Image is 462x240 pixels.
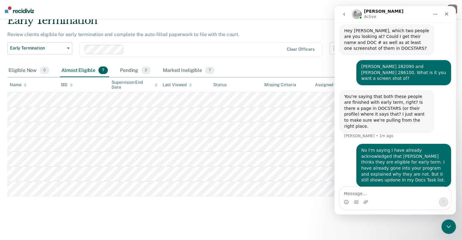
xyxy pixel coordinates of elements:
[7,32,239,37] p: Review clients eligible for early termination and complete the auto-filled paperwork to file with...
[7,64,50,77] div: Eligible Now0
[213,82,226,87] div: Status
[7,42,72,54] button: Early Termination
[162,64,216,77] div: Marked Ineligible7
[7,14,354,32] div: Early Termination
[447,5,457,14] div: J E
[40,66,49,74] span: 0
[111,80,158,90] div: Supervision End Date
[315,82,344,87] div: Assigned to
[98,66,108,74] span: 7
[10,46,65,51] span: Early Termination
[264,82,296,87] div: Missing Criteria
[119,64,152,77] div: Pending2
[61,82,73,87] div: SID
[60,64,109,77] div: Almost Eligible7
[163,82,192,87] div: Last Viewed
[287,47,315,52] div: Clear officers
[334,6,456,215] iframe: Intercom live chat
[5,6,34,13] img: Recidiviz
[447,5,457,14] button: JE
[441,219,456,234] iframe: Intercom live chat
[10,82,27,87] div: Name
[205,66,214,74] span: 7
[141,66,151,74] span: 2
